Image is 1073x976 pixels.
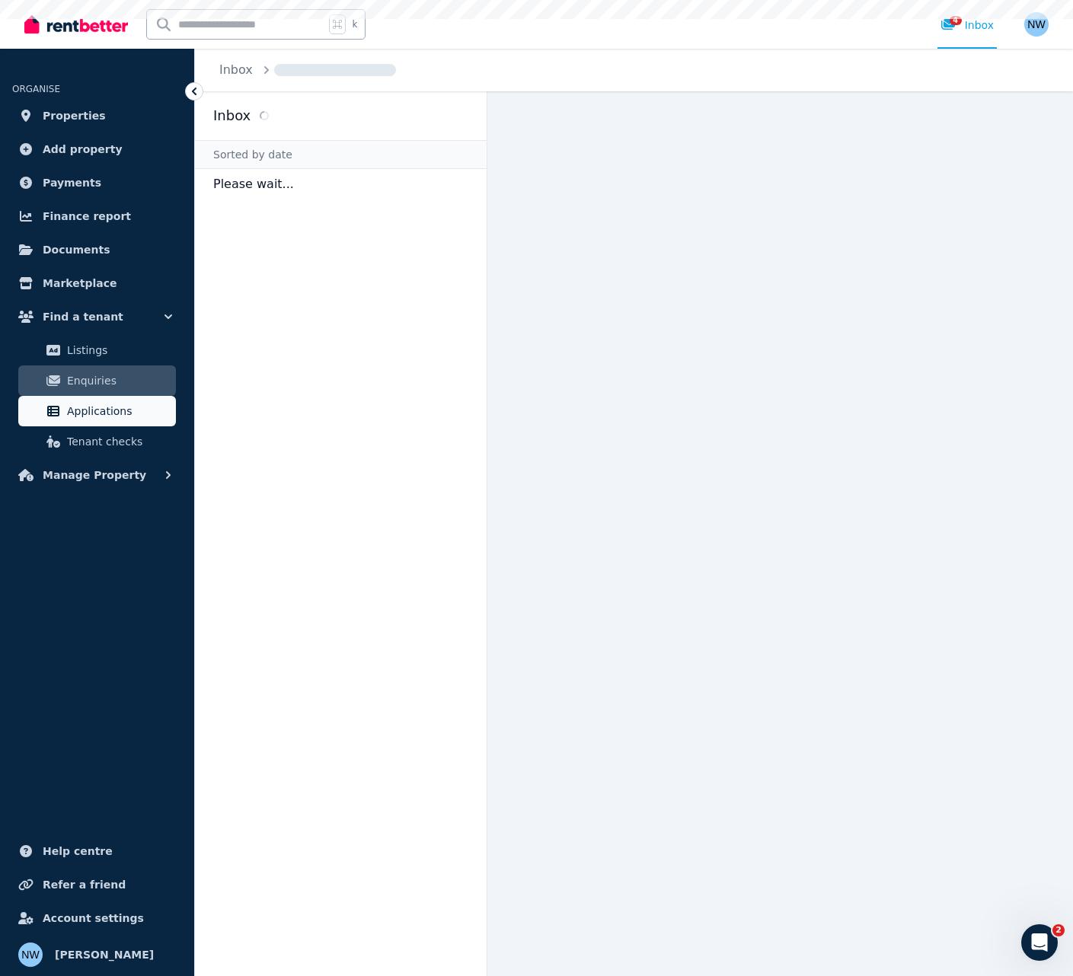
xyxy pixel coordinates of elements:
[43,274,117,292] span: Marketplace
[195,140,487,169] div: Sorted by date
[18,426,176,457] a: Tenant checks
[12,234,182,265] a: Documents
[43,241,110,259] span: Documents
[195,49,414,91] nav: Breadcrumb
[12,268,182,298] a: Marketplace
[12,201,182,231] a: Finance report
[219,62,253,77] a: Inbox
[43,842,113,860] span: Help centre
[12,836,182,866] a: Help centre
[12,903,182,933] a: Account settings
[18,335,176,365] a: Listings
[1021,924,1058,961] iframe: Intercom live chat
[43,174,101,192] span: Payments
[12,100,182,131] a: Properties
[67,432,170,451] span: Tenant checks
[43,308,123,326] span: Find a tenant
[43,207,131,225] span: Finance report
[12,84,60,94] span: ORGANISE
[12,301,182,332] button: Find a tenant
[12,134,182,164] a: Add property
[18,943,43,967] img: Nicole Welch
[12,460,182,490] button: Manage Property
[195,169,487,199] p: Please wait...
[12,167,182,198] a: Payments
[67,402,170,420] span: Applications
[213,105,251,126] h2: Inbox
[43,107,106,125] span: Properties
[18,365,176,396] a: Enquiries
[352,18,357,30] span: k
[43,909,144,927] span: Account settings
[1024,12,1049,37] img: Nicole Welch
[43,140,123,158] span: Add property
[55,946,154,964] span: [PERSON_NAME]
[12,869,182,900] a: Refer a friend
[67,372,170,390] span: Enquiries
[67,341,170,359] span: Listings
[950,16,962,25] span: 4
[18,396,176,426] a: Applications
[940,18,994,33] div: Inbox
[43,466,146,484] span: Manage Property
[24,13,128,36] img: RentBetter
[1052,924,1065,936] span: 2
[43,876,126,894] span: Refer a friend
